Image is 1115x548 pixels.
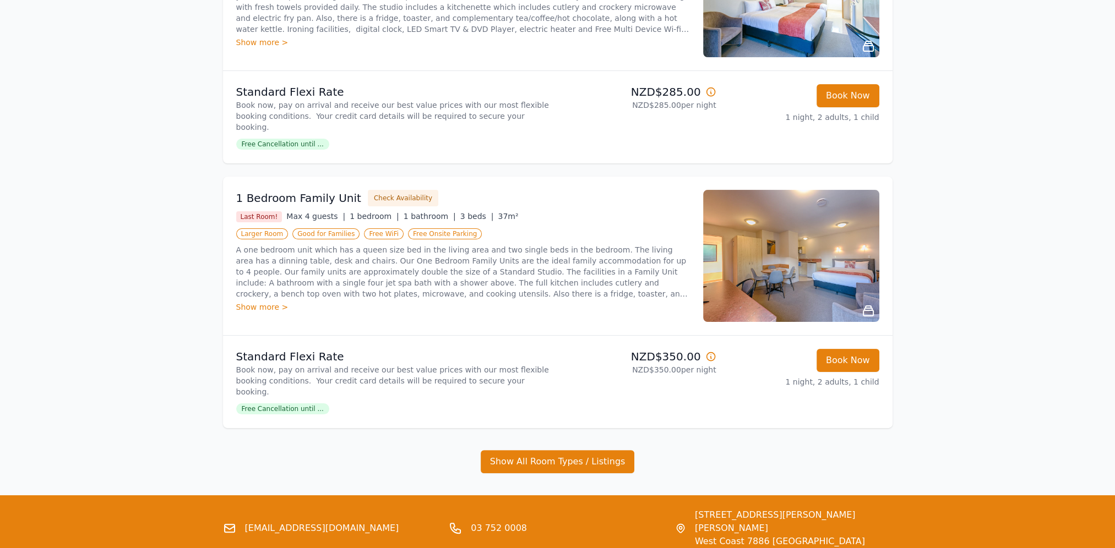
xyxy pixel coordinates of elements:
p: NZD$285.00 [562,84,716,100]
button: Book Now [817,84,879,107]
p: NZD$350.00 [562,349,716,364]
p: Book now, pay on arrival and receive our best value prices with our most flexible booking conditi... [236,364,553,397]
p: A one bedroom unit which has a queen size bed in the living area and two single beds in the bedro... [236,244,690,299]
button: Book Now [817,349,879,372]
a: 03 752 0008 [471,522,527,535]
span: Free Cancellation until ... [236,139,329,150]
p: 1 night, 2 adults, 1 child [725,376,879,387]
span: Free Onsite Parking [408,228,482,239]
p: Standard Flexi Rate [236,349,553,364]
span: Last Room! [236,211,282,222]
p: NZD$350.00 per night [562,364,716,375]
span: Larger Room [236,228,289,239]
span: Free WiFi [364,228,404,239]
div: Show more > [236,37,690,48]
button: Check Availability [368,190,438,206]
span: Good for Families [292,228,360,239]
h3: 1 Bedroom Family Unit [236,190,361,206]
button: Show All Room Types / Listings [481,450,635,473]
span: West Coast 7886 [GEOGRAPHIC_DATA] [695,535,893,548]
p: Book now, pay on arrival and receive our best value prices with our most flexible booking conditi... [236,100,553,133]
span: Free Cancellation until ... [236,403,329,414]
p: 1 night, 2 adults, 1 child [725,112,879,123]
p: NZD$285.00 per night [562,100,716,111]
span: 1 bedroom | [350,212,399,221]
span: 37m² [498,212,518,221]
span: 1 bathroom | [404,212,456,221]
p: Standard Flexi Rate [236,84,553,100]
a: [EMAIL_ADDRESS][DOMAIN_NAME] [245,522,399,535]
span: Max 4 guests | [286,212,345,221]
div: Show more > [236,302,690,313]
span: 3 beds | [460,212,494,221]
span: [STREET_ADDRESS][PERSON_NAME] [PERSON_NAME] [695,508,893,535]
